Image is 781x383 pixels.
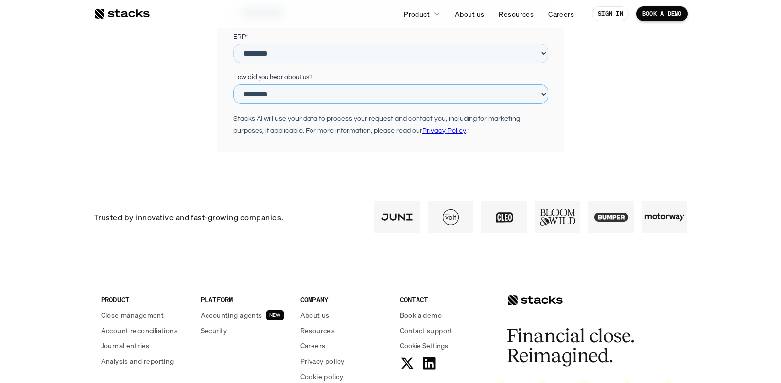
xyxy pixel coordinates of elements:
a: Book a demo [400,310,487,320]
a: Careers [542,5,580,23]
span: Cookie Settings [400,340,448,351]
h2: Financial close. Reimagined. [507,326,655,366]
a: Security [201,325,288,335]
p: Privacy policy [300,356,345,366]
a: Resources [300,325,388,335]
a: About us [300,310,388,320]
p: Analysis and reporting [101,356,174,366]
p: PRODUCT [101,294,189,305]
p: PLATFORM [201,294,288,305]
a: Account reconciliations [101,325,189,335]
p: Close management [101,310,164,320]
a: Journal entries [101,340,189,351]
p: About us [300,310,330,320]
p: Careers [548,9,574,19]
a: Close management [101,310,189,320]
a: SIGN IN [592,6,629,21]
a: Resources [493,5,540,23]
a: Contact support [400,325,487,335]
p: Book a demo [400,310,442,320]
a: BOOK A DEMO [636,6,688,21]
p: SIGN IN [598,10,623,17]
a: About us [449,5,490,23]
button: Cookie Trigger [400,340,448,351]
h2: NEW [269,312,281,318]
p: Contact support [400,325,453,335]
p: BOOK A DEMO [642,10,682,17]
p: Resources [300,325,335,335]
a: Analysis and reporting [101,356,189,366]
a: Privacy Policy [189,258,233,265]
p: Cookie policy [300,371,343,382]
p: CONTACT [400,294,487,305]
a: Careers [300,340,388,351]
a: Accounting agentsNEW [201,310,288,320]
p: Trusted by innovative and fast-growing companies. [94,210,355,225]
p: Careers [300,340,326,351]
p: Resources [499,9,534,19]
a: Privacy policy [300,356,388,366]
p: Account reconciliations [101,325,178,335]
a: Cookie policy [300,371,388,382]
p: Accounting agents [201,310,262,320]
p: Journal entries [101,340,150,351]
p: About us [455,9,484,19]
p: COMPANY [300,294,388,305]
p: Security [201,325,227,335]
p: Product [404,9,430,19]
